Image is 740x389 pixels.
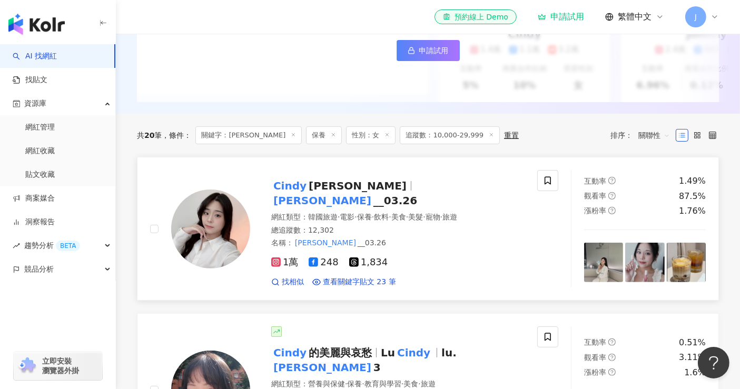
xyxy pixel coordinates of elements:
[312,277,396,287] a: 查看關鍵字貼文 23 筆
[309,346,372,359] span: 的美麗與哀愁
[584,192,606,200] span: 觀看率
[679,175,706,187] div: 1.49%
[679,191,706,202] div: 87.5%
[391,213,406,221] span: 美食
[679,352,706,363] div: 3.11%
[8,14,65,35] img: logo
[584,353,606,362] span: 觀看率
[144,131,154,139] span: 20
[308,380,345,388] span: 營養與保健
[442,213,457,221] span: 旅遊
[271,359,373,376] mark: [PERSON_NAME]
[684,367,706,378] div: 1.6%
[271,177,309,194] mark: Cindy
[42,356,79,375] span: 立即安裝 瀏覽器外掛
[271,212,525,223] div: 網紅類型 ：
[271,225,525,236] div: 總追蹤數 ： 12,302
[679,205,706,217] div: 1.76%
[347,380,362,388] span: 保養
[608,177,616,184] span: question-circle
[608,207,616,214] span: question-circle
[408,213,423,221] span: 美髮
[271,277,304,287] a: 找相似
[381,346,395,359] span: Lu
[695,11,697,23] span: J
[25,169,55,180] a: 貼文收藏
[443,12,508,22] div: 預約線上 Demo
[24,234,80,257] span: 趨勢分析
[584,177,606,185] span: 互動率
[538,12,584,22] a: 申請試用
[308,213,338,221] span: 韓國旅遊
[403,380,418,388] span: 美食
[309,179,407,192] span: [PERSON_NAME]
[323,277,396,287] span: 查看關鍵字貼文 23 筆
[13,217,55,227] a: 洞察報告
[17,357,37,374] img: chrome extension
[374,213,389,221] span: 飲料
[162,131,191,139] span: 條件 ：
[13,75,47,85] a: 找貼文
[698,347,729,378] iframe: Help Scout Beacon - Open
[667,243,706,282] img: post-image
[418,380,420,388] span: ·
[584,368,606,376] span: 漲粉率
[13,242,20,250] span: rise
[25,146,55,156] a: 網紅收藏
[440,213,442,221] span: ·
[406,213,408,221] span: ·
[358,238,386,247] span: __03.26
[419,46,449,55] span: 申請試用
[346,126,396,144] span: 性別：女
[25,122,55,133] a: 網紅管理
[354,213,357,221] span: ·
[309,257,338,268] span: 248
[271,257,298,268] span: 1萬
[306,126,342,144] span: 保養
[13,51,57,62] a: searchAI 找網紅
[137,131,162,139] div: 共 筆
[137,157,719,301] a: KOL AvatarCindy[PERSON_NAME][PERSON_NAME]__03.26網紅類型：韓國旅遊·電影·保養·飲料·美食·美髮·寵物·旅遊總追蹤數：12,302名稱：[PERS...
[271,237,386,248] span: 名稱 ：
[608,354,616,361] span: question-circle
[584,338,606,346] span: 互動率
[373,194,417,207] span: __03.26
[56,241,80,251] div: BETA
[24,92,46,115] span: 資源庫
[584,243,623,282] img: post-image
[618,11,652,23] span: 繁體中文
[608,338,616,346] span: question-circle
[271,344,309,361] mark: Cindy
[373,361,381,374] span: 3
[340,213,354,221] span: 電影
[171,189,250,268] img: KOL Avatar
[338,213,340,221] span: ·
[293,237,358,248] mark: [PERSON_NAME]
[421,380,436,388] span: 旅遊
[271,192,373,209] mark: [PERSON_NAME]
[195,126,302,144] span: 關鍵字：[PERSON_NAME]
[395,344,432,361] mark: Cindy
[400,126,500,144] span: 追蹤數：10,000-29,999
[362,380,364,388] span: ·
[357,213,372,221] span: 保養
[426,213,440,221] span: 寵物
[24,257,54,281] span: 競品分析
[397,40,460,61] a: 申請試用
[372,213,374,221] span: ·
[625,243,664,282] img: post-image
[401,380,403,388] span: ·
[13,193,55,204] a: 商案媒合
[282,277,304,287] span: 找相似
[608,192,616,200] span: question-circle
[364,380,401,388] span: 教育與學習
[504,131,519,139] div: 重置
[584,206,606,215] span: 漲粉率
[345,380,347,388] span: ·
[679,337,706,348] div: 0.51%
[610,127,676,144] div: 排序：
[423,213,425,221] span: ·
[349,257,388,268] span: 1,834
[435,9,517,24] a: 預約線上 Demo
